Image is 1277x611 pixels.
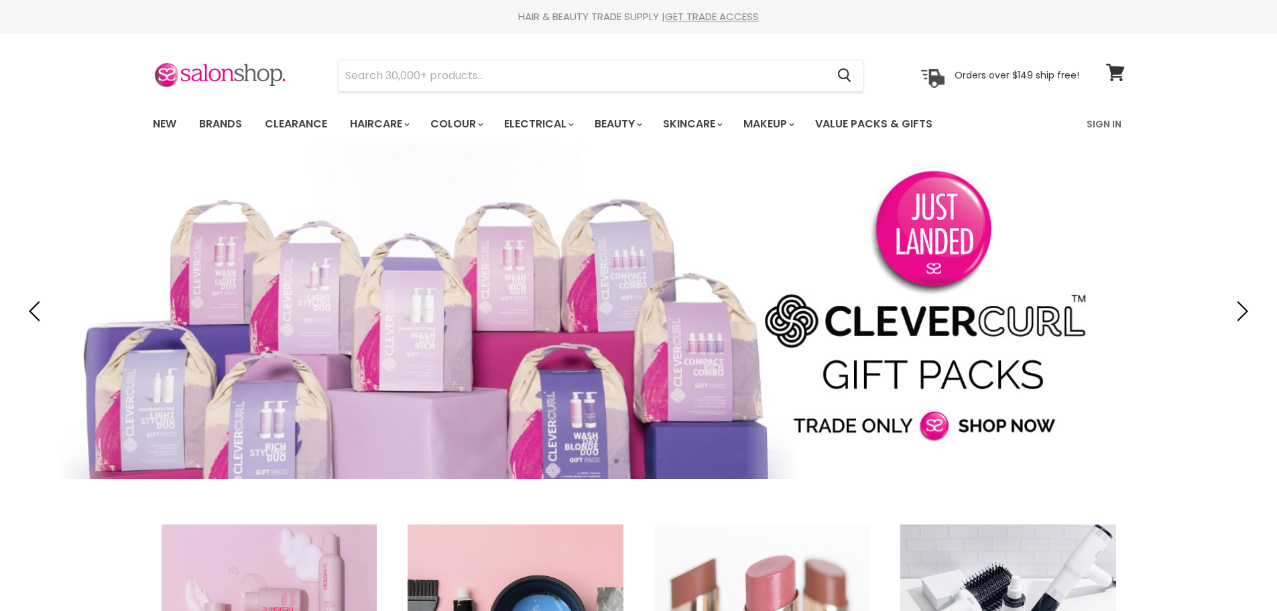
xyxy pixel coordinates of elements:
[629,459,633,463] li: Page dot 2
[805,110,942,138] a: Value Packs & Gifts
[255,110,337,138] a: Clearance
[338,60,863,92] form: Product
[665,9,759,23] a: GET TRADE ACCESS
[644,459,648,463] li: Page dot 3
[494,110,582,138] a: Electrical
[340,110,418,138] a: Haircare
[827,60,863,91] button: Search
[136,105,1142,144] nav: Main
[136,10,1142,23] div: HAIR & BEAUTY TRADE SUPPLY |
[23,298,50,325] button: Previous
[420,110,491,138] a: Colour
[733,110,802,138] a: Makeup
[1227,298,1254,325] button: Next
[658,459,663,463] li: Page dot 4
[1079,110,1130,138] a: Sign In
[955,69,1079,81] p: Orders over $149 ship free!
[143,105,1011,144] ul: Main menu
[585,110,650,138] a: Beauty
[189,110,252,138] a: Brands
[614,459,619,463] li: Page dot 1
[339,60,827,91] input: Search
[143,110,186,138] a: New
[653,110,731,138] a: Skincare
[1210,548,1264,598] iframe: Gorgias live chat messenger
